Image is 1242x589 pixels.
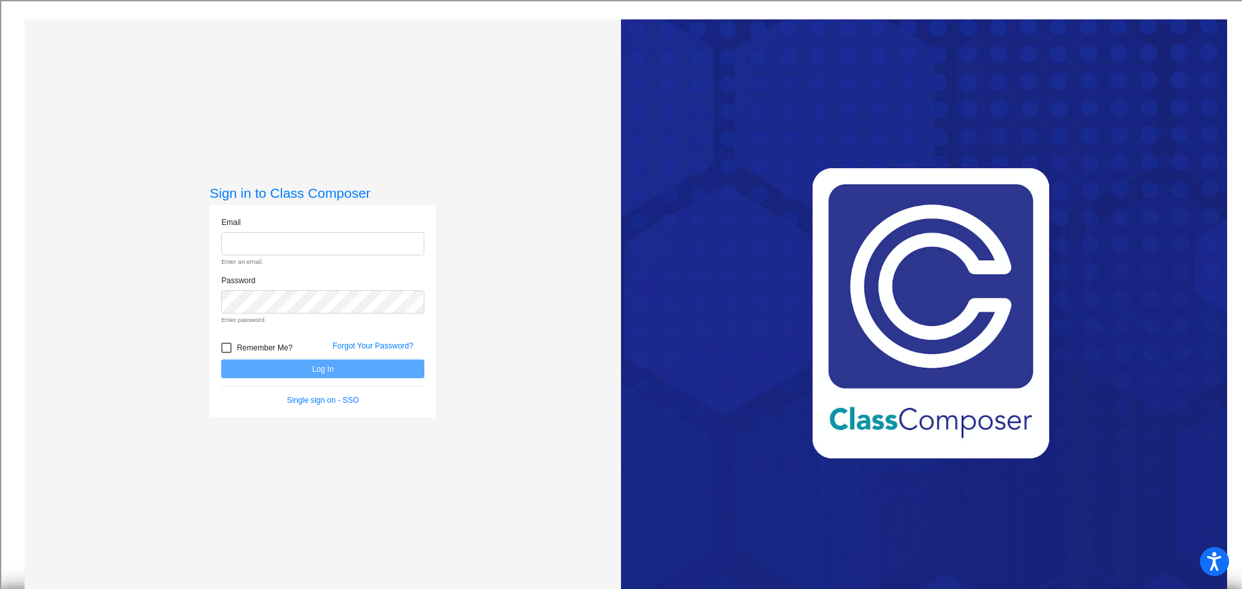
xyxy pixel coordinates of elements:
a: Forgot Your Password? [332,341,413,350]
a: Single sign on - SSO [287,396,359,405]
small: Enter password. [221,316,424,325]
span: Remember Me? [237,340,292,356]
small: Enter an email. [221,257,424,266]
h3: Sign in to Class Composer [210,185,436,201]
label: Email [221,217,241,228]
button: Log In [221,359,424,378]
label: Password [221,275,256,286]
